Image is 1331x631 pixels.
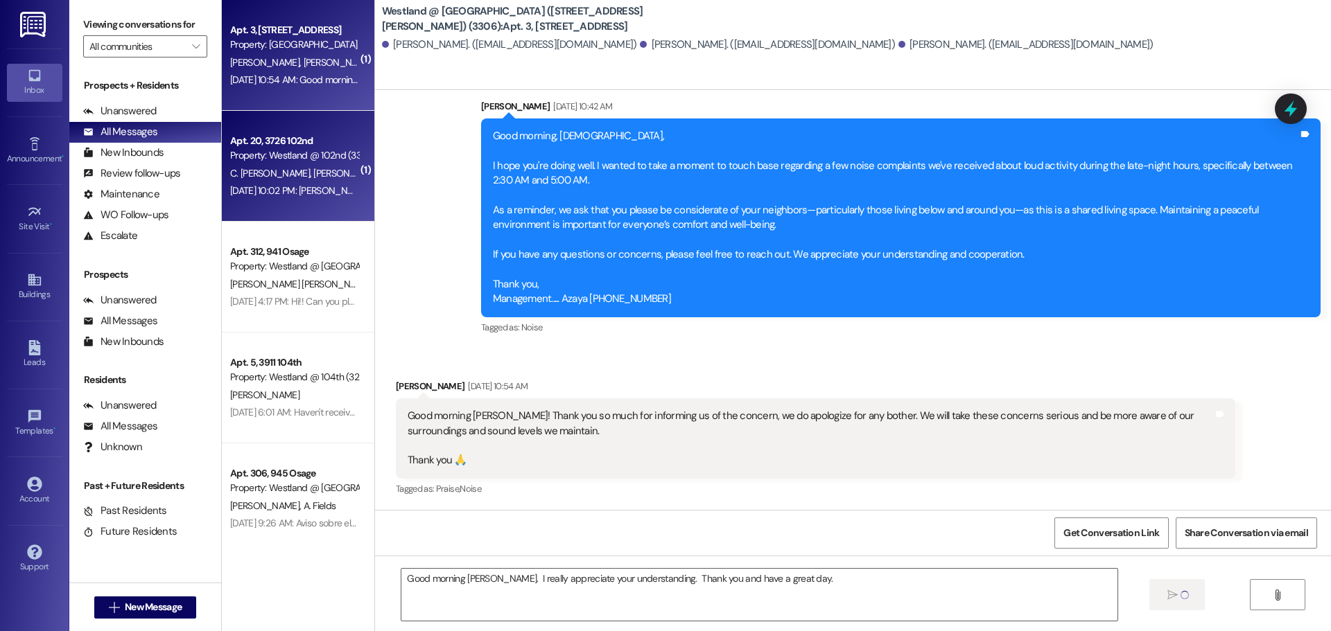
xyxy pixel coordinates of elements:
[313,167,383,179] span: [PERSON_NAME]
[396,479,1235,499] div: Tagged as:
[382,4,659,34] b: Westland @ [GEOGRAPHIC_DATA] ([STREET_ADDRESS][PERSON_NAME]) (3306): Apt. 3, [STREET_ADDRESS]
[230,148,358,163] div: Property: Westland @ 102nd (3307)
[230,73,1255,86] div: [DATE] 10:54 AM: Good morning [PERSON_NAME]! Thank you so much for informing us of the concern, w...
[83,208,168,222] div: WO Follow-ups
[83,187,159,202] div: Maintenance
[436,483,460,495] span: Praise ,
[83,504,167,518] div: Past Residents
[83,398,157,413] div: Unanswered
[20,12,49,37] img: ResiDesk Logo
[230,23,358,37] div: Apt. 3, [STREET_ADDRESS]
[94,596,197,619] button: New Message
[481,99,1321,118] div: [PERSON_NAME]
[230,167,313,179] span: C. [PERSON_NAME]
[303,56,376,69] span: [PERSON_NAME]
[83,229,137,243] div: Escalate
[1054,517,1168,549] button: Get Conversation Link
[83,419,157,434] div: All Messages
[69,78,221,93] div: Prospects + Residents
[230,245,358,259] div: Apt. 312, 941 Osage
[7,405,62,442] a: Templates •
[230,466,358,481] div: Apt. 306, 945 Osage
[408,409,1213,468] div: Good morning [PERSON_NAME]! Thank you so much for informing us of the concern, we do apologize fo...
[396,379,1235,398] div: [PERSON_NAME]
[62,152,64,161] span: •
[89,35,185,57] input: All communities
[1185,526,1308,540] span: Share Conversation via email
[7,540,62,578] a: Support
[230,406,642,418] div: [DATE] 6:01 AM: Haven't received any emails about it , can you let me know when supervisor has se...
[382,37,637,52] div: [PERSON_NAME]. ([EMAIL_ADDRESS][DOMAIN_NAME])
[7,200,62,238] a: Site Visit •
[464,379,528,393] div: [DATE] 10:54 AM
[7,64,62,101] a: Inbox
[192,41,200,52] i: 
[83,166,180,181] div: Review follow-ups
[7,472,62,510] a: Account
[83,125,157,139] div: All Messages
[83,314,157,328] div: All Messages
[83,335,164,349] div: New Inbounds
[230,37,358,52] div: Property: [GEOGRAPHIC_DATA] @ [GEOGRAPHIC_DATA] ([STREET_ADDRESS][PERSON_NAME]) (3306)
[109,602,119,613] i: 
[69,267,221,282] div: Prospects
[230,184,460,197] div: [DATE] 10:02 PM: [PERSON_NAME] están dando la novela
[83,145,164,160] div: New Inbounds
[83,440,142,454] div: Unknown
[1167,589,1178,601] i: 
[230,389,299,401] span: [PERSON_NAME]
[53,424,55,434] span: •
[230,134,358,148] div: Apt. 20, 3726 102nd
[50,220,52,229] span: •
[69,479,221,493] div: Past + Future Residents
[521,321,543,333] span: Noise
[1272,589,1282,601] i: 
[230,295,1269,308] div: [DATE] 4:17 PM: Hi!! Can you please talk to the dog owners in 941, the elevator has been smelling...
[481,317,1321,337] div: Tagged as:
[83,524,177,539] div: Future Residents
[69,373,221,387] div: Residents
[83,14,207,35] label: Viewing conversations for
[230,499,304,512] span: [PERSON_NAME]
[125,600,182,614] span: New Message
[493,129,1298,307] div: Good morning, [DEMOGRAPHIC_DATA], I hope you're doing well. I wanted to take a moment to touch ba...
[1176,517,1317,549] button: Share Conversation via email
[83,104,157,118] div: Unanswered
[898,37,1154,52] div: [PERSON_NAME]. ([EMAIL_ADDRESS][DOMAIN_NAME])
[7,336,62,373] a: Leads
[640,37,895,52] div: [PERSON_NAME]. ([EMAIL_ADDRESS][DOMAIN_NAME])
[230,355,358,370] div: Apt. 5, 3911 104th
[460,483,481,495] span: Noise
[230,481,358,495] div: Property: Westland @ [GEOGRAPHIC_DATA] (3291)
[230,56,304,69] span: [PERSON_NAME]
[230,370,358,384] div: Property: Westland @ 104th (3296)
[303,499,336,512] span: A. Fields
[83,293,157,308] div: Unanswered
[230,259,358,274] div: Property: Westland @ [GEOGRAPHIC_DATA] (3291)
[401,569,1117,621] textarea: Good morning [PERSON_NAME]. I really appreciate your understanding. Thank you and have a great day.
[550,99,612,114] div: [DATE] 10:42 AM
[7,268,62,305] a: Buildings
[230,278,371,290] span: [PERSON_NAME] [PERSON_NAME]
[1063,526,1159,540] span: Get Conversation Link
